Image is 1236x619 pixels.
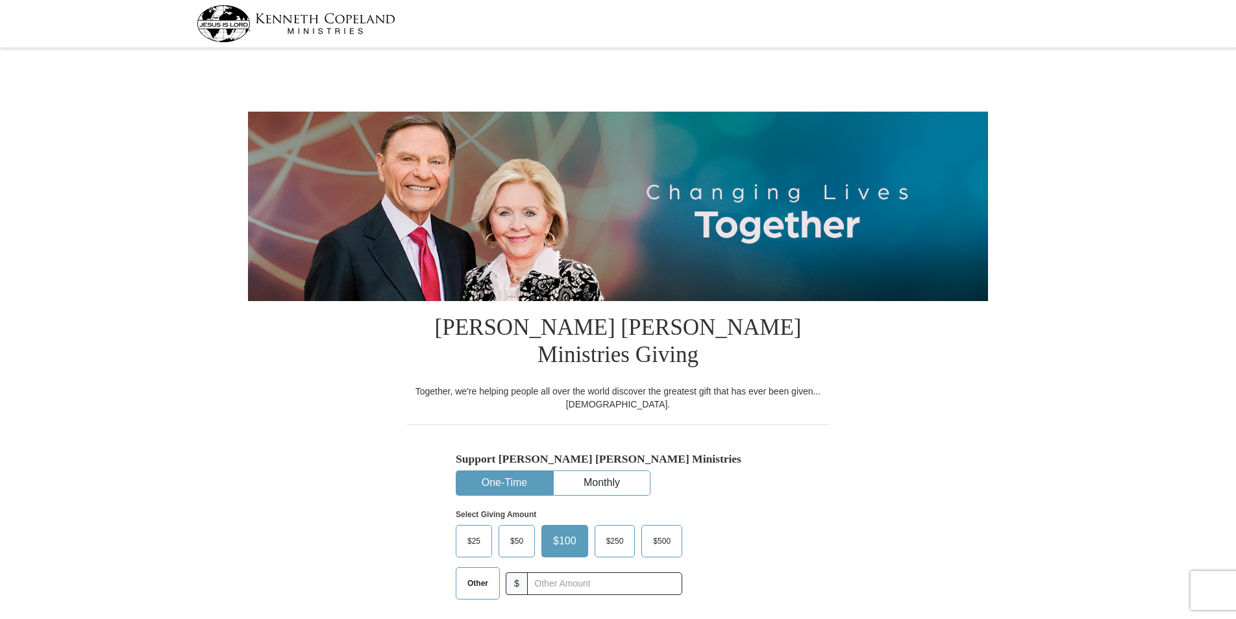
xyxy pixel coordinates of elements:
[647,531,677,551] span: $500
[506,572,528,595] span: $
[461,574,495,593] span: Other
[527,572,682,595] input: Other Amount
[600,531,630,551] span: $250
[461,531,487,551] span: $25
[197,5,395,42] img: kcm-header-logo.svg
[456,471,552,495] button: One-Time
[547,531,583,551] span: $100
[407,301,829,385] h1: [PERSON_NAME] [PERSON_NAME] Ministries Giving
[504,531,530,551] span: $50
[456,510,536,519] strong: Select Giving Amount
[407,385,829,411] div: Together, we're helping people all over the world discover the greatest gift that has ever been g...
[554,471,650,495] button: Monthly
[456,452,780,466] h5: Support [PERSON_NAME] [PERSON_NAME] Ministries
